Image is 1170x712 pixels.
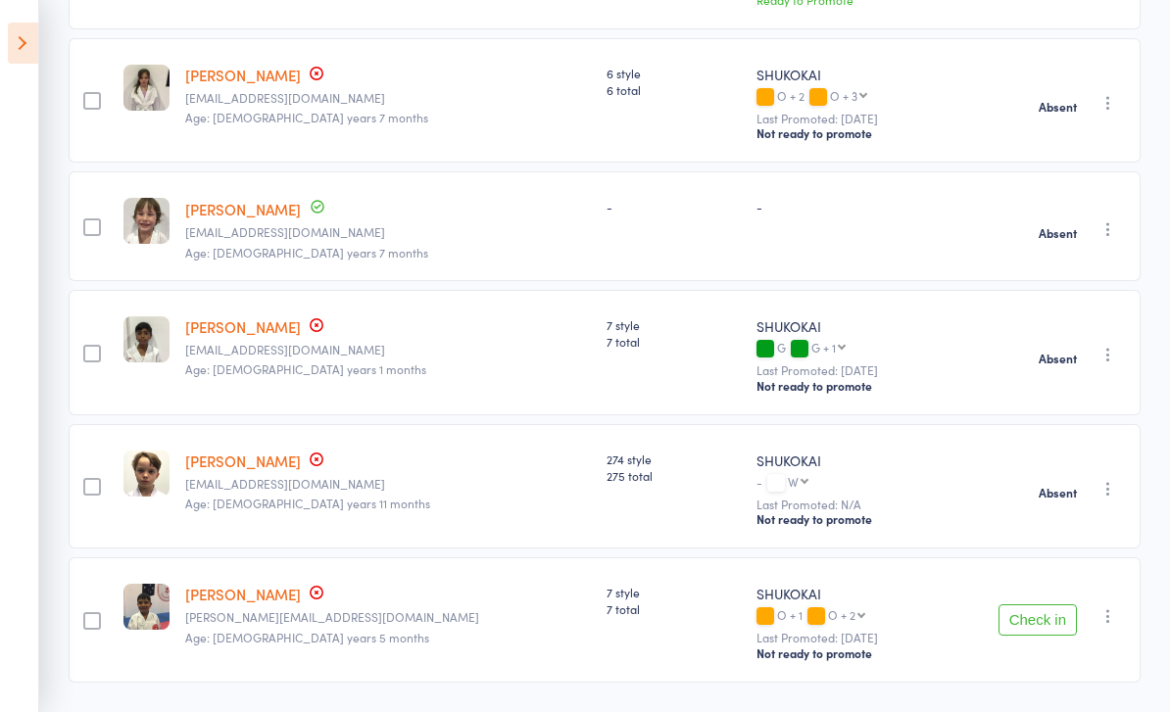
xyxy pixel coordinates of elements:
div: Not ready to promote [756,511,928,527]
div: Not ready to promote [756,645,928,661]
div: SHUKOKAI [756,451,928,470]
img: image1697239455.png [123,65,170,111]
img: image1653550066.png [123,198,170,244]
small: lamoses76@hotmail.com [185,91,592,105]
a: [PERSON_NAME] [185,316,301,337]
button: Check in [999,604,1077,636]
div: O + 1 [756,608,928,625]
img: image1673851794.png [123,584,170,630]
div: Not ready to promote [756,378,928,394]
div: SHUKOKAI [756,65,928,84]
div: Not ready to promote [756,125,928,141]
div: G + 1 [811,341,836,354]
small: tanalia_lovelychook@hotmail.com [185,225,592,239]
div: - [756,475,928,492]
small: Last Promoted: [DATE] [756,112,928,125]
span: Age: [DEMOGRAPHIC_DATA] years 7 months [185,244,428,261]
span: 7 total [607,600,741,617]
img: image1679984675.png [123,316,170,362]
strong: Absent [1039,99,1077,115]
span: 7 style [607,316,741,333]
span: 275 total [607,467,741,484]
small: pavidamodar@gmail.com [185,343,592,356]
div: W [788,475,799,488]
a: [PERSON_NAME] [185,199,301,219]
span: 7 total [607,333,741,350]
span: 274 style [607,451,741,467]
span: Age: [DEMOGRAPHIC_DATA] years 5 months [185,629,429,645]
span: Age: [DEMOGRAPHIC_DATA] years 11 months [185,495,430,511]
strong: Absent [1039,485,1077,500]
div: - [607,198,741,214]
img: image1567251955.png [123,451,170,497]
a: [PERSON_NAME] [185,584,301,604]
small: Last Promoted: N/A [756,498,928,511]
small: Last Promoted: [DATE] [756,363,928,377]
span: 6 style [607,65,741,81]
div: SHUKOKAI [756,584,928,603]
div: - [756,198,928,214]
div: O + 2 [828,608,855,621]
div: G [756,341,928,357]
span: 7 style [607,584,741,600]
span: 6 total [607,81,741,98]
div: SHUKOKAI [756,316,928,336]
small: Last Promoted: [DATE] [756,631,928,644]
span: Age: [DEMOGRAPHIC_DATA] years 1 months [185,360,426,377]
a: [PERSON_NAME] [185,65,301,85]
div: O + 3 [830,89,857,102]
strong: Absent [1039,225,1077,241]
strong: Absent [1039,351,1077,366]
div: O + 2 [756,89,928,106]
small: novadelaney@gmail.com [185,477,592,491]
a: [PERSON_NAME] [185,451,301,471]
small: shikha.kanda@gmail.com [185,610,592,624]
span: Age: [DEMOGRAPHIC_DATA] years 7 months [185,109,428,125]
